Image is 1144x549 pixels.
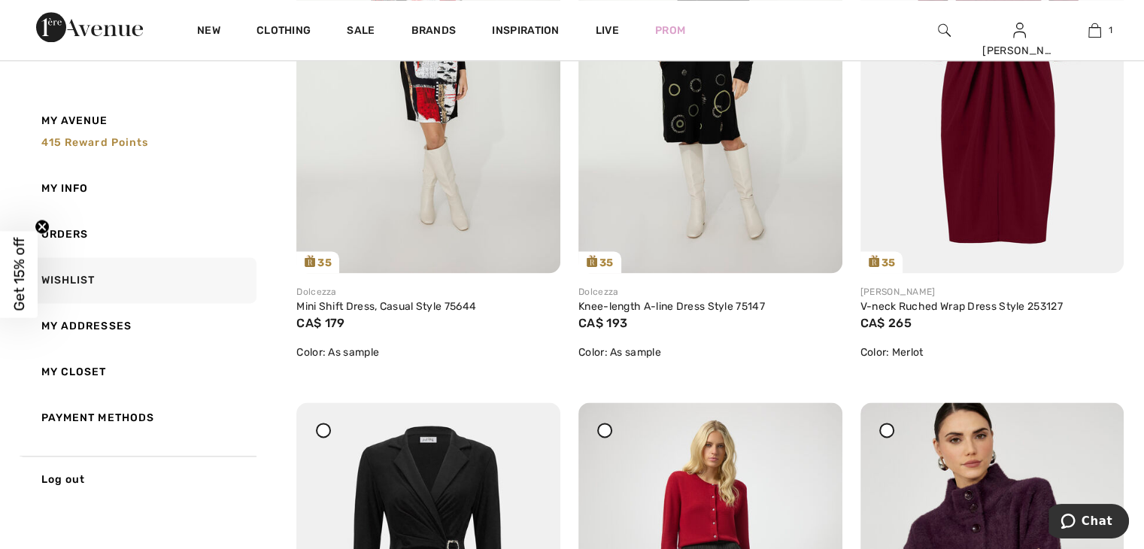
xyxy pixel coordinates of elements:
iframe: Opens a widget where you can chat to one of our agents [1048,504,1129,541]
img: 1ère Avenue [36,12,143,42]
a: Log out [20,456,256,502]
div: Dolcezza [296,285,560,299]
div: [PERSON_NAME] [860,285,1124,299]
span: 415 Reward points [41,136,149,149]
a: V-neck Ruched Wrap Dress Style 253127 [860,300,1063,313]
a: Mini Shift Dress, Casual Style 75644 [296,300,476,313]
span: Get 15% off [11,238,28,311]
div: Color: As sample [296,344,560,360]
a: Live [596,23,619,38]
a: Sale [347,24,375,40]
a: New [197,24,220,40]
img: My Info [1013,21,1026,39]
span: CA$ 179 [296,316,344,330]
img: My Bag [1088,21,1101,39]
a: Prom [655,23,685,38]
span: CA$ 265 [860,316,912,330]
a: Payment Methods [20,395,256,441]
a: Wishlist [20,257,256,303]
a: Knee-length A-line Dress Style 75147 [578,300,765,313]
a: Clothing [256,24,311,40]
div: [PERSON_NAME] [982,43,1056,59]
a: My Addresses [20,303,256,349]
span: My Avenue [41,113,108,129]
img: search the website [938,21,951,39]
a: Orders [20,211,256,257]
div: Color: As sample [578,344,842,360]
a: 1 [1058,21,1131,39]
a: My Closet [20,349,256,395]
span: CA$ 193 [578,316,627,330]
span: Inspiration [492,24,559,40]
a: Sign In [1013,23,1026,37]
a: My Info [20,165,256,211]
button: Close teaser [35,220,50,235]
div: Color: Merlot [860,344,1124,360]
div: Dolcezza [578,285,842,299]
span: 1 [1109,23,1112,37]
a: Brands [411,24,457,40]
